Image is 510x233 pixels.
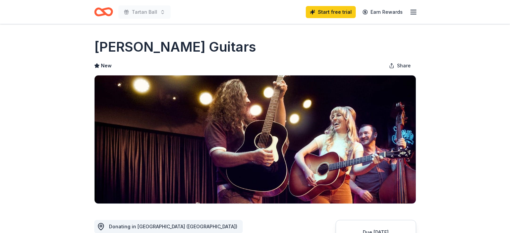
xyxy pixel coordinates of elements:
[94,38,256,56] h1: [PERSON_NAME] Guitars
[132,8,157,16] span: Tartan Ball
[306,6,356,18] a: Start free trial
[94,4,113,20] a: Home
[358,6,407,18] a: Earn Rewards
[384,59,416,72] button: Share
[109,224,237,229] span: Donating in [GEOGRAPHIC_DATA] ([GEOGRAPHIC_DATA])
[95,75,416,203] img: Image for Taylor Guitars
[118,5,171,19] button: Tartan Ball
[101,62,112,70] span: New
[397,62,411,70] span: Share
